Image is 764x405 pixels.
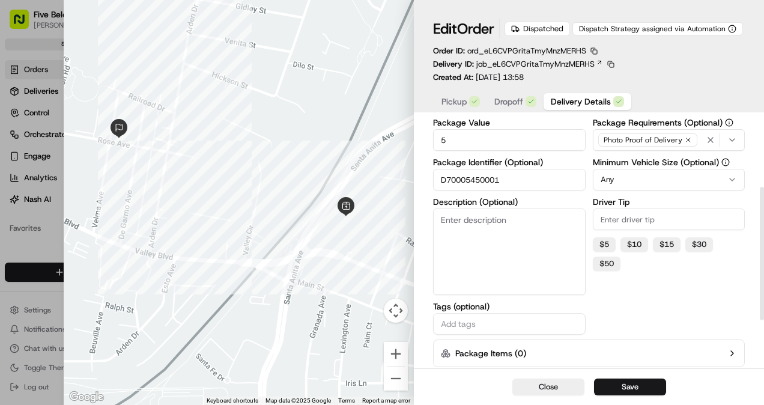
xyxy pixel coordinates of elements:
[653,237,681,252] button: $15
[433,46,586,56] p: Order ID:
[67,389,106,405] img: Google
[593,237,616,252] button: $5
[12,175,22,184] div: 📗
[85,202,145,212] a: Powered byPylon
[67,389,106,405] a: Open this area in Google Maps (opens a new window)
[362,397,410,404] a: Report a map error
[433,340,745,367] button: Package Items (0)
[207,397,258,405] button: Keyboard shortcuts
[505,22,570,36] div: Dispatched
[433,302,586,311] label: Tags (optional)
[551,96,611,108] span: Delivery Details
[24,174,92,186] span: Knowledge Base
[494,96,523,108] span: Dropoff
[120,203,145,212] span: Pylon
[97,169,198,190] a: 💻API Documentation
[338,397,355,404] a: Terms (opens in new tab)
[433,19,494,38] h1: Edit
[438,317,580,331] input: Add tags
[593,158,745,166] label: Minimum Vehicle Size (Optional)
[593,118,745,127] label: Package Requirements (Optional)
[433,72,524,83] p: Created At:
[512,379,584,395] button: Close
[593,257,620,271] button: $50
[685,237,713,252] button: $30
[593,198,745,206] label: Driver Tip
[476,59,603,70] a: job_eL6CVPGritaTmyMnzMERHS
[433,118,586,127] label: Package Value
[12,47,219,67] p: Welcome 👋
[265,397,331,404] span: Map data ©2025 Google
[433,198,586,206] label: Description (Optional)
[12,114,34,136] img: 1736555255976-a54dd68f-1ca7-489b-9aae-adbdc363a1c4
[593,129,745,151] button: Photo Proof of Delivery
[102,175,111,184] div: 💻
[41,126,152,136] div: We're available if you need us!
[467,46,586,56] span: ord_eL6CVPGritaTmyMnzMERHS
[604,135,682,145] span: Photo Proof of Delivery
[441,96,467,108] span: Pickup
[455,347,526,359] label: Package Items ( 0 )
[457,19,494,38] span: Order
[114,174,193,186] span: API Documentation
[204,118,219,132] button: Start new chat
[433,129,586,151] input: Enter package value
[433,169,586,190] input: Enter package identifier
[620,237,648,252] button: $10
[721,158,730,166] button: Minimum Vehicle Size (Optional)
[7,169,97,190] a: 📗Knowledge Base
[725,118,733,127] button: Package Requirements (Optional)
[433,59,616,70] div: Delivery ID:
[579,24,726,34] span: Dispatch Strategy assigned via Automation
[384,342,408,366] button: Zoom in
[476,72,524,82] span: [DATE] 13:58
[384,367,408,391] button: Zoom out
[594,379,666,395] button: Save
[593,209,745,230] input: Enter driver tip
[572,22,743,35] button: Dispatch Strategy assigned via Automation
[476,59,595,70] span: job_eL6CVPGritaTmyMnzMERHS
[433,158,586,166] label: Package Identifier (Optional)
[41,114,197,126] div: Start new chat
[31,77,216,90] input: Got a question? Start typing here...
[12,11,36,35] img: Nash
[384,299,408,323] button: Map camera controls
